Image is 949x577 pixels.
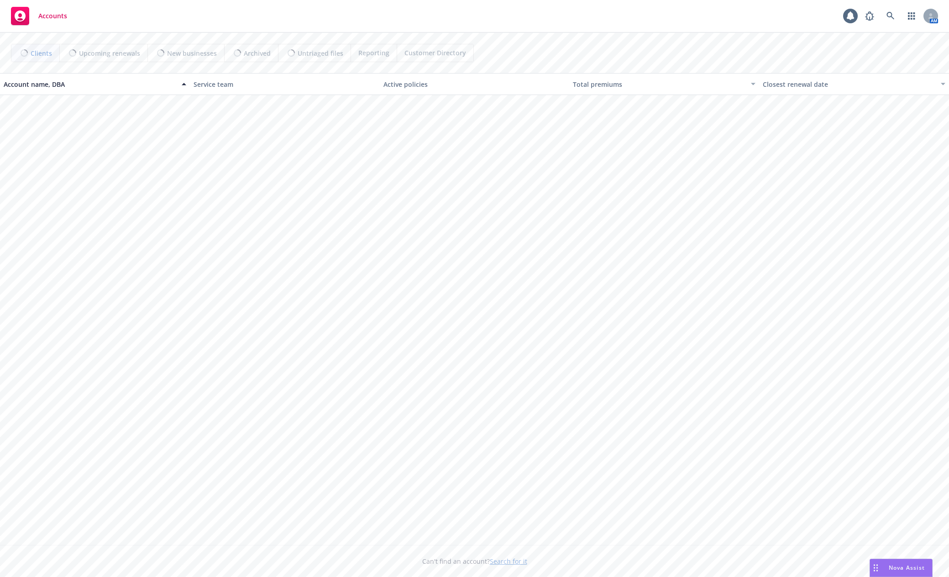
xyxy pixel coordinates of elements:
span: New businesses [167,48,217,58]
span: Customer Directory [404,48,466,58]
div: Account name, DBA [4,79,176,89]
div: Total premiums [573,79,745,89]
span: Upcoming renewals [79,48,140,58]
span: Reporting [358,48,389,58]
a: Report a Bug [860,7,879,25]
a: Accounts [7,3,71,29]
button: Nova Assist [870,559,933,577]
span: Nova Assist [889,564,925,572]
span: Clients [31,48,52,58]
span: Archived [244,48,271,58]
div: Active policies [383,79,566,89]
div: Closest renewal date [763,79,935,89]
a: Switch app [902,7,921,25]
span: Accounts [38,12,67,20]
button: Total premiums [569,73,759,95]
button: Closest renewal date [759,73,949,95]
button: Service team [190,73,380,95]
span: Untriaged files [298,48,343,58]
div: Drag to move [870,559,881,577]
a: Search for it [490,557,527,566]
a: Search [881,7,900,25]
span: Can't find an account? [422,556,527,566]
button: Active policies [380,73,570,95]
div: Service team [194,79,376,89]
